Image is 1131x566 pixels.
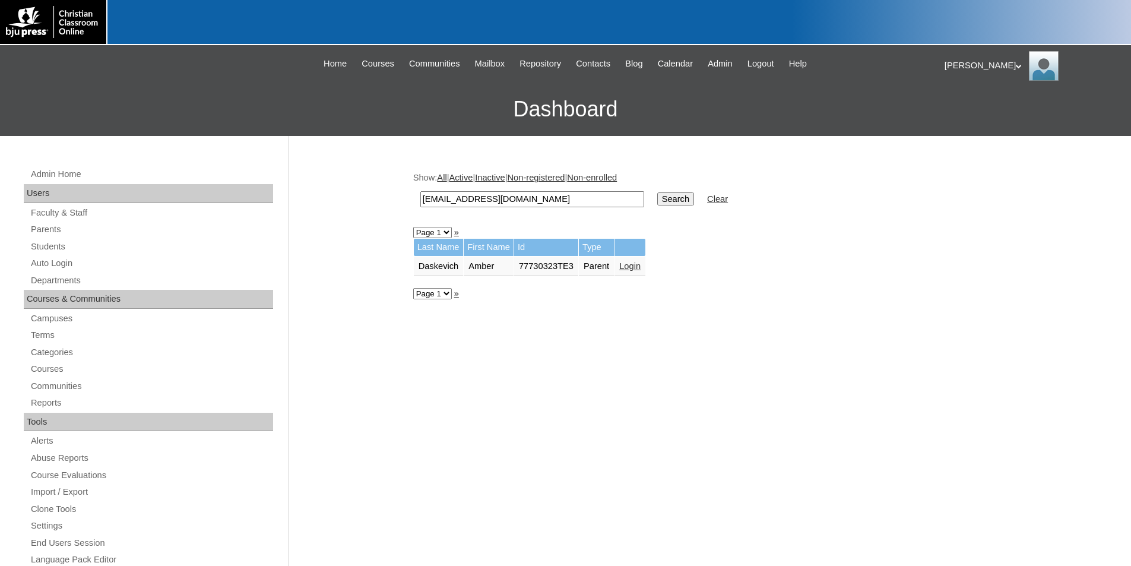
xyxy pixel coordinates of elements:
[24,413,273,432] div: Tools
[619,57,648,71] a: Blog
[30,502,273,517] a: Clone Tools
[702,57,739,71] a: Admin
[30,256,273,271] a: Auto Login
[449,173,473,182] a: Active
[475,57,505,71] span: Mailbox
[658,57,693,71] span: Calendar
[420,191,644,207] input: Search
[576,57,610,71] span: Contacts
[414,257,464,277] td: Daskevich
[625,57,642,71] span: Blog
[30,468,273,483] a: Course Evaluations
[414,239,464,256] td: Last Name
[508,173,565,182] a: Non-registered
[30,362,273,377] a: Courses
[30,518,273,533] a: Settings
[475,173,505,182] a: Inactive
[579,239,614,256] td: Type
[652,57,699,71] a: Calendar
[30,345,273,360] a: Categories
[30,536,273,551] a: End Users Session
[24,290,273,309] div: Courses & Communities
[742,57,780,71] a: Logout
[6,6,100,38] img: logo-white.png
[437,173,446,182] a: All
[945,51,1119,81] div: [PERSON_NAME]
[30,205,273,220] a: Faculty & Staff
[567,173,617,182] a: Non-enrolled
[454,289,459,298] a: »
[519,57,561,71] span: Repository
[403,57,466,71] a: Communities
[514,257,578,277] td: 77730323TE3
[747,57,774,71] span: Logout
[30,167,273,182] a: Admin Home
[619,261,641,271] a: Login
[356,57,400,71] a: Courses
[579,257,614,277] td: Parent
[30,434,273,448] a: Alerts
[30,328,273,343] a: Terms
[30,396,273,410] a: Reports
[469,57,511,71] a: Mailbox
[30,485,273,499] a: Import / Export
[324,57,347,71] span: Home
[789,57,807,71] span: Help
[464,257,514,277] td: Amber
[30,379,273,394] a: Communities
[30,451,273,466] a: Abuse Reports
[707,194,728,204] a: Clear
[30,222,273,237] a: Parents
[464,239,514,256] td: First Name
[514,239,578,256] td: Id
[24,184,273,203] div: Users
[413,172,1001,214] div: Show: | | | |
[454,227,459,237] a: »
[708,57,733,71] span: Admin
[1029,51,1059,81] img: Esther Loredo
[409,57,460,71] span: Communities
[30,273,273,288] a: Departments
[362,57,394,71] span: Courses
[30,239,273,254] a: Students
[570,57,616,71] a: Contacts
[30,311,273,326] a: Campuses
[6,83,1125,136] h3: Dashboard
[514,57,567,71] a: Repository
[657,192,694,205] input: Search
[318,57,353,71] a: Home
[783,57,813,71] a: Help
